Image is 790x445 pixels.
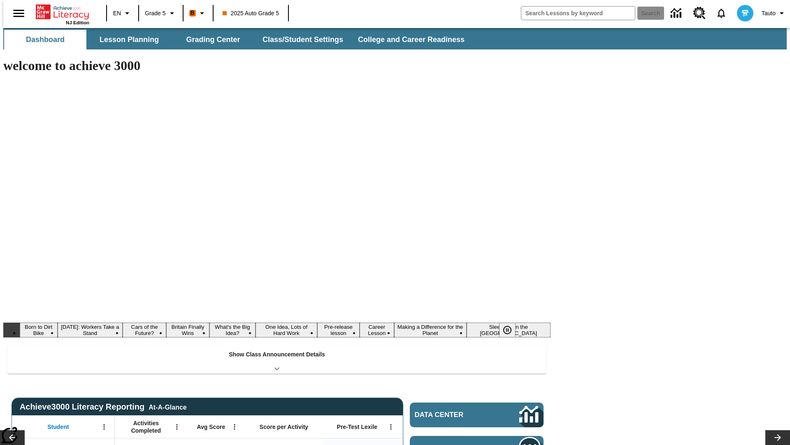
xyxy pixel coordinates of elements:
button: Profile/Settings [758,6,790,21]
div: SubNavbar [3,30,472,49]
button: Slide 9 Making a Difference for the Planet [394,323,467,337]
span: Achieve3000 Literacy Reporting [20,402,187,412]
span: EN [113,9,121,18]
button: Slide 8 Career Lesson [360,323,394,337]
div: At-A-Glance [149,402,186,411]
span: Avg Score [197,423,225,431]
button: Grading Center [172,30,254,49]
button: Slide 6 One Idea, Lots of Hard Work [256,323,317,337]
button: Open Menu [385,421,397,433]
button: Boost Class color is orange. Change class color [186,6,210,21]
a: Resource Center, Will open in new tab [688,2,711,24]
button: Slide 5 What's the Big Idea? [209,323,256,337]
span: 2025 Auto Grade 5 [223,9,279,18]
button: Select a new avatar [732,2,758,24]
button: Class/Student Settings [256,30,350,49]
button: Slide 4 Britain Finally Wins [166,323,209,337]
div: Pause [499,323,524,337]
input: search field [521,7,635,20]
div: SubNavbar [3,28,787,49]
button: Slide 7 Pre-release lesson [317,323,360,337]
p: Show Class Announcement Details [229,350,325,359]
button: Open Menu [228,421,241,433]
button: Grade: Grade 5, Select a grade [142,6,180,21]
span: Student [47,423,69,431]
a: Home [36,4,89,20]
button: Lesson Planning [88,30,170,49]
img: avatar image [737,5,753,21]
button: Open side menu [7,1,31,26]
span: Score per Activity [260,423,309,431]
button: Pause [499,323,516,337]
a: Notifications [711,2,732,24]
span: Activities Completed [119,419,173,434]
span: NJ Edition [66,20,89,25]
button: Language: EN, Select a language [109,6,136,21]
button: Open Menu [98,421,110,433]
h1: welcome to achieve 3000 [3,58,551,73]
button: Lesson carousel, Next [765,430,790,445]
div: Show Class Announcement Details [7,345,546,374]
span: Grade 5 [145,9,166,18]
button: College and Career Readiness [351,30,471,49]
span: B [191,8,195,18]
a: Data Center [666,2,688,25]
span: Pre-Test Lexile [337,423,378,431]
button: Dashboard [4,30,86,49]
div: Home [36,3,89,25]
button: Slide 1 Born to Dirt Bike [20,323,58,337]
a: Data Center [410,403,544,427]
span: Data Center [415,411,492,419]
button: Slide 10 Sleepless in the Animal Kingdom [467,323,551,337]
span: Tauto [762,9,776,18]
button: Slide 2 Labor Day: Workers Take a Stand [58,323,123,337]
button: Open Menu [171,421,183,433]
button: Slide 3 Cars of the Future? [123,323,166,337]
